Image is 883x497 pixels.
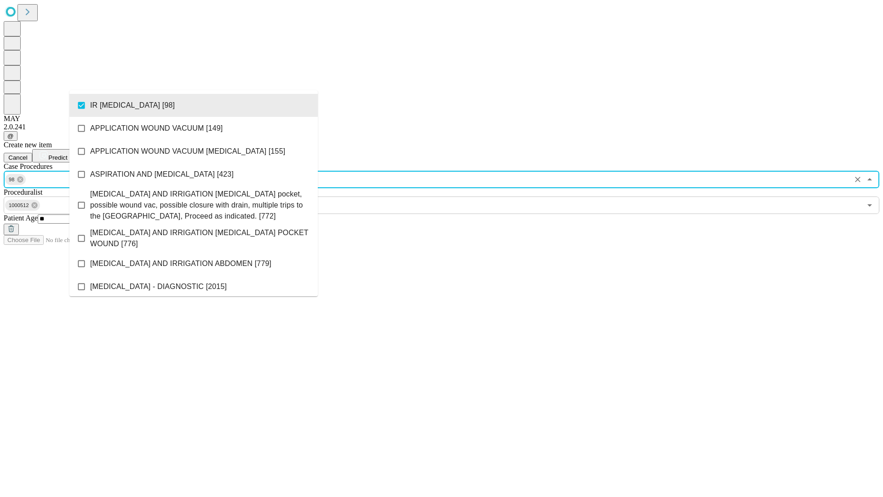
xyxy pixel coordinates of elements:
[32,149,75,162] button: Predict
[4,115,879,123] div: MAY
[5,200,33,211] span: 1000512
[90,100,175,111] span: IR [MEDICAL_DATA] [98]
[863,199,876,212] button: Open
[90,258,271,269] span: [MEDICAL_DATA] AND IRRIGATION ABDOMEN [779]
[4,141,52,149] span: Create new item
[90,146,285,157] span: APPLICATION WOUND VACUUM [MEDICAL_DATA] [155]
[90,227,310,249] span: [MEDICAL_DATA] AND IRRIGATION [MEDICAL_DATA] POCKET WOUND [776]
[851,173,864,186] button: Clear
[90,169,234,180] span: ASPIRATION AND [MEDICAL_DATA] [423]
[48,154,67,161] span: Predict
[8,154,28,161] span: Cancel
[7,133,14,139] span: @
[90,281,227,292] span: [MEDICAL_DATA] - DIAGNOSTIC [2015]
[90,123,223,134] span: APPLICATION WOUND VACUUM [149]
[90,189,310,222] span: [MEDICAL_DATA] AND IRRIGATION [MEDICAL_DATA] pocket, possible wound vac, possible closure with dr...
[4,162,52,170] span: Scheduled Procedure
[5,174,26,185] div: 98
[4,131,17,141] button: @
[4,188,42,196] span: Proceduralist
[4,153,32,162] button: Cancel
[4,123,879,131] div: 2.0.241
[5,200,40,211] div: 1000512
[4,214,38,222] span: Patient Age
[863,173,876,186] button: Close
[5,174,18,185] span: 98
